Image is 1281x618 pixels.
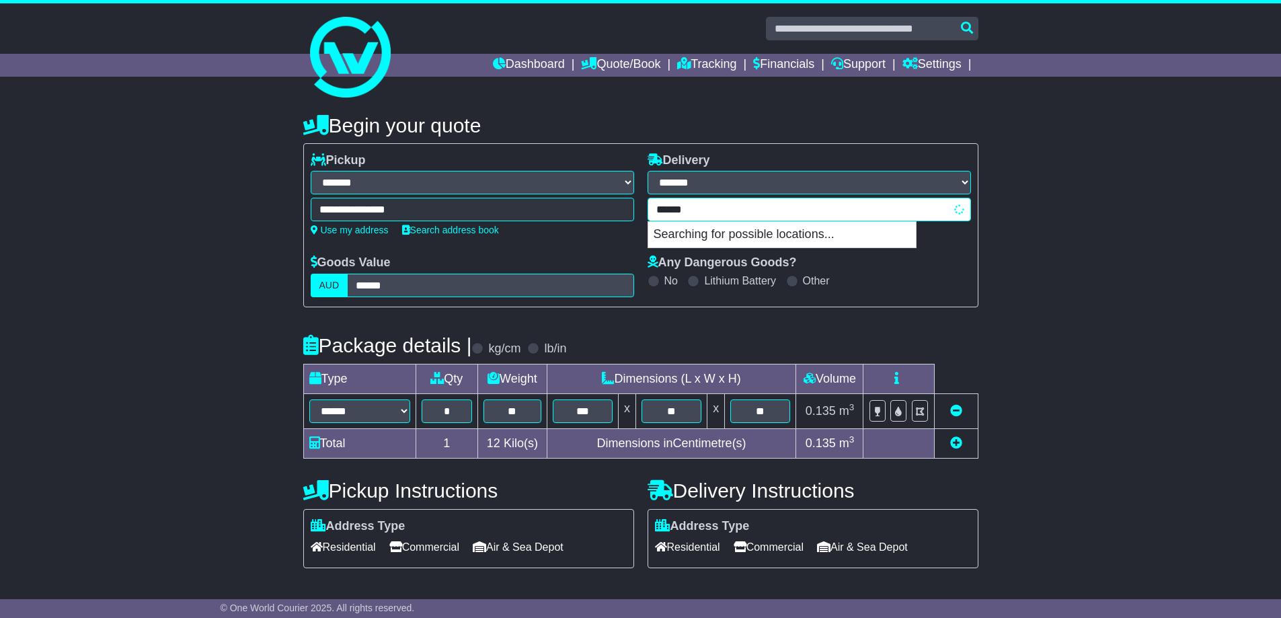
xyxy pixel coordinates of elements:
a: Settings [902,54,962,77]
span: m [839,436,855,450]
h4: Delivery Instructions [648,479,978,502]
a: Financials [753,54,814,77]
td: Volume [796,364,863,393]
a: Dashboard [493,54,565,77]
label: Address Type [655,519,750,534]
sup: 3 [849,434,855,445]
p: Searching for possible locations... [648,222,916,247]
label: Lithium Battery [704,274,776,287]
span: Commercial [734,537,804,557]
a: Support [831,54,886,77]
td: Weight [478,364,547,393]
span: m [839,404,855,418]
span: 0.135 [806,436,836,450]
td: Dimensions in Centimetre(s) [547,428,796,458]
span: Residential [311,537,376,557]
h4: Pickup Instructions [303,479,634,502]
span: Air & Sea Depot [817,537,908,557]
span: 0.135 [806,404,836,418]
a: Remove this item [950,404,962,418]
a: Add new item [950,436,962,450]
h4: Package details | [303,334,472,356]
label: No [664,274,678,287]
td: Kilo(s) [478,428,547,458]
a: Use my address [311,225,389,235]
td: Qty [416,364,478,393]
span: Residential [655,537,720,557]
td: Dimensions (L x W x H) [547,364,796,393]
label: Goods Value [311,256,391,270]
td: Total [303,428,416,458]
span: © One World Courier 2025. All rights reserved. [221,603,415,613]
a: Quote/Book [581,54,660,77]
label: Other [803,274,830,287]
td: x [618,393,635,428]
td: 1 [416,428,478,458]
label: Address Type [311,519,405,534]
label: Pickup [311,153,366,168]
typeahead: Please provide city [648,198,971,221]
span: Air & Sea Depot [473,537,564,557]
td: Type [303,364,416,393]
a: Tracking [677,54,736,77]
a: Search address book [402,225,499,235]
h4: Begin your quote [303,114,978,137]
label: Delivery [648,153,710,168]
sup: 3 [849,402,855,412]
span: 12 [487,436,500,450]
label: Any Dangerous Goods? [648,256,797,270]
label: lb/in [544,342,566,356]
label: kg/cm [488,342,520,356]
span: Commercial [389,537,459,557]
td: x [707,393,725,428]
label: AUD [311,274,348,297]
